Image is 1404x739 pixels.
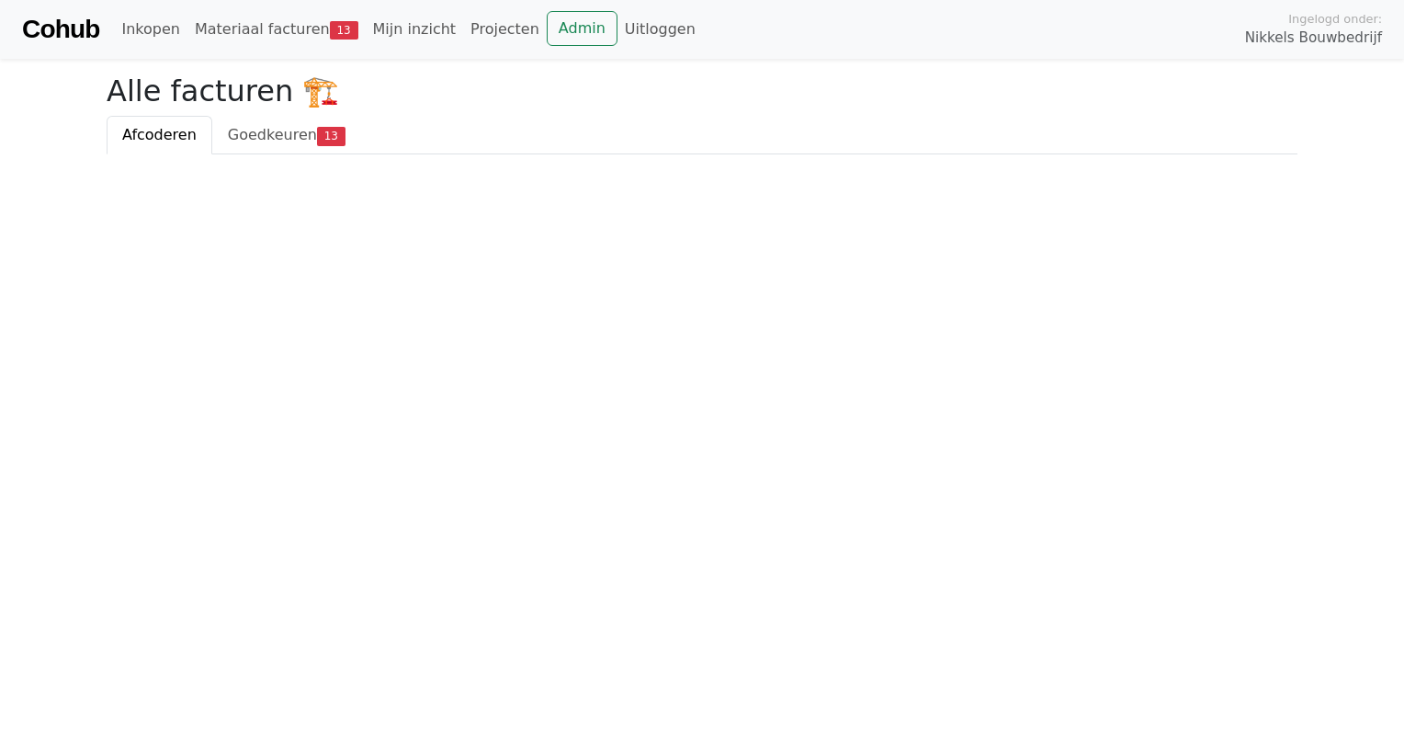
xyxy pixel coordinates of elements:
span: 13 [317,127,345,145]
a: Projecten [463,11,547,48]
span: Nikkels Bouwbedrijf [1245,28,1382,49]
a: Goedkeuren13 [212,116,361,154]
a: Afcoderen [107,116,212,154]
span: Goedkeuren [228,126,317,143]
a: Cohub [22,7,99,51]
span: Ingelogd onder: [1288,10,1382,28]
a: Inkopen [114,11,187,48]
a: Materiaal facturen13 [187,11,366,48]
span: Afcoderen [122,126,197,143]
h2: Alle facturen 🏗️ [107,74,1297,108]
a: Admin [547,11,617,46]
span: 13 [330,21,358,40]
a: Uitloggen [617,11,703,48]
a: Mijn inzicht [366,11,464,48]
